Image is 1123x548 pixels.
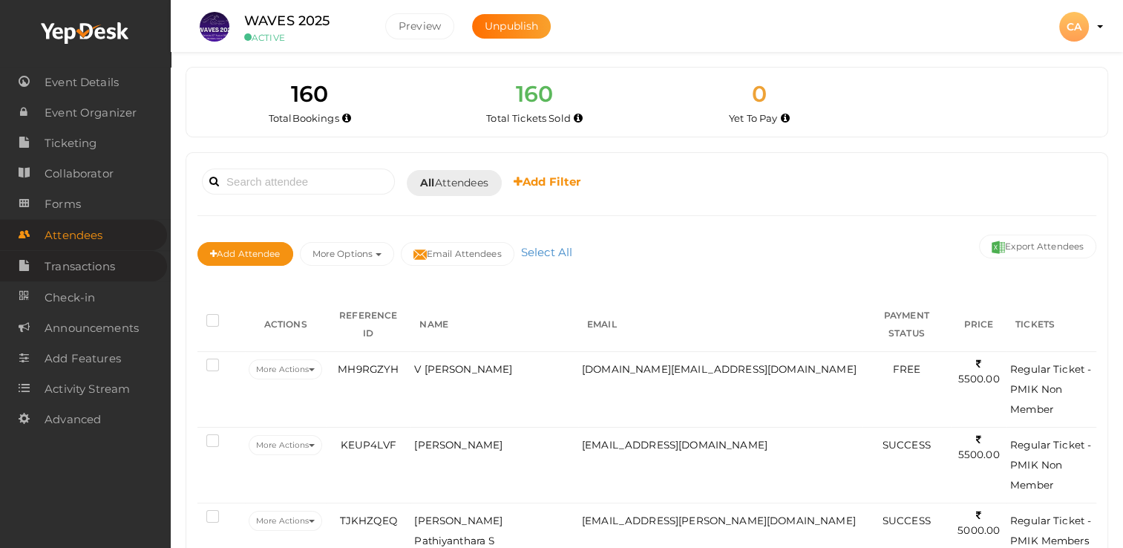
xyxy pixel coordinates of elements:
[292,112,339,124] span: Bookings
[291,80,328,108] span: 160
[1010,515,1091,547] span: Regular Ticket - PMIK Members
[729,112,777,124] span: Yet To Pay
[574,114,583,123] i: Total number of tickets sold
[1059,12,1089,42] div: CA
[862,298,951,352] th: PAYMENT STATUS
[1055,11,1093,42] button: CA
[269,112,339,124] span: Total
[514,174,581,189] b: Add Filter
[249,435,322,455] button: More Actions
[45,283,95,313] span: Check-in
[781,114,790,123] i: Accepted and yet to make payment
[45,189,81,219] span: Forms
[883,439,931,451] span: SUCCESS
[517,245,576,259] a: Select All
[420,175,488,191] span: Attendees
[385,13,454,39] button: Preview
[340,515,397,526] span: TJKHZQEQ
[582,515,856,526] span: [EMAIL_ADDRESS][PERSON_NAME][DOMAIN_NAME]
[45,374,130,404] span: Activity Stream
[45,98,137,128] span: Event Organizer
[249,359,322,379] button: More Actions
[582,363,857,375] span: [DOMAIN_NAME][EMAIL_ADDRESS][DOMAIN_NAME]
[200,12,229,42] img: S4WQAGVX_small.jpeg
[414,439,502,451] span: [PERSON_NAME]
[486,112,571,124] span: Total Tickets Sold
[414,515,502,547] span: [PERSON_NAME] Pathiyanthara S
[339,310,397,339] span: REFERENCE ID
[338,363,399,375] span: MH9RGZYH
[1010,439,1091,491] span: Regular Ticket - PMIK Non Member
[45,68,119,97] span: Event Details
[401,242,514,266] button: Email Attendees
[420,176,434,189] b: All
[992,241,1005,254] img: excel.svg
[45,405,101,434] span: Advanced
[472,14,551,39] button: Unpublish
[202,169,395,195] input: Search attendee
[578,298,862,352] th: EMAIL
[1006,298,1096,352] th: TICKETS
[892,363,920,375] span: FREE
[485,19,538,33] span: Unpublish
[958,358,1000,385] span: 5500.00
[45,252,115,281] span: Transactions
[951,298,1006,352] th: PRICE
[958,434,1000,461] span: 5500.00
[979,235,1096,258] button: Export Attendees
[1059,20,1089,33] profile-pic: CA
[245,298,326,352] th: ACTIONS
[957,509,1000,537] span: 5000.00
[410,298,578,352] th: NAME
[244,32,363,43] small: ACTIVE
[342,114,351,123] i: Total number of bookings
[752,80,767,108] span: 0
[300,242,394,266] button: More Options
[197,242,293,266] button: Add Attendee
[249,511,322,531] button: More Actions
[414,363,512,375] span: V [PERSON_NAME]
[45,159,114,189] span: Collaborator
[1010,363,1091,415] span: Regular Ticket - PMIK Non Member
[341,439,396,451] span: KEUP4LVF
[45,344,121,374] span: Add Features
[582,439,767,451] span: [EMAIL_ADDRESS][DOMAIN_NAME]
[516,80,553,108] span: 160
[45,221,102,250] span: Attendees
[244,10,330,32] label: WAVES 2025
[413,248,427,261] img: mail-filled.svg
[45,313,139,343] span: Announcements
[45,128,96,158] span: Ticketing
[883,515,931,526] span: SUCCESS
